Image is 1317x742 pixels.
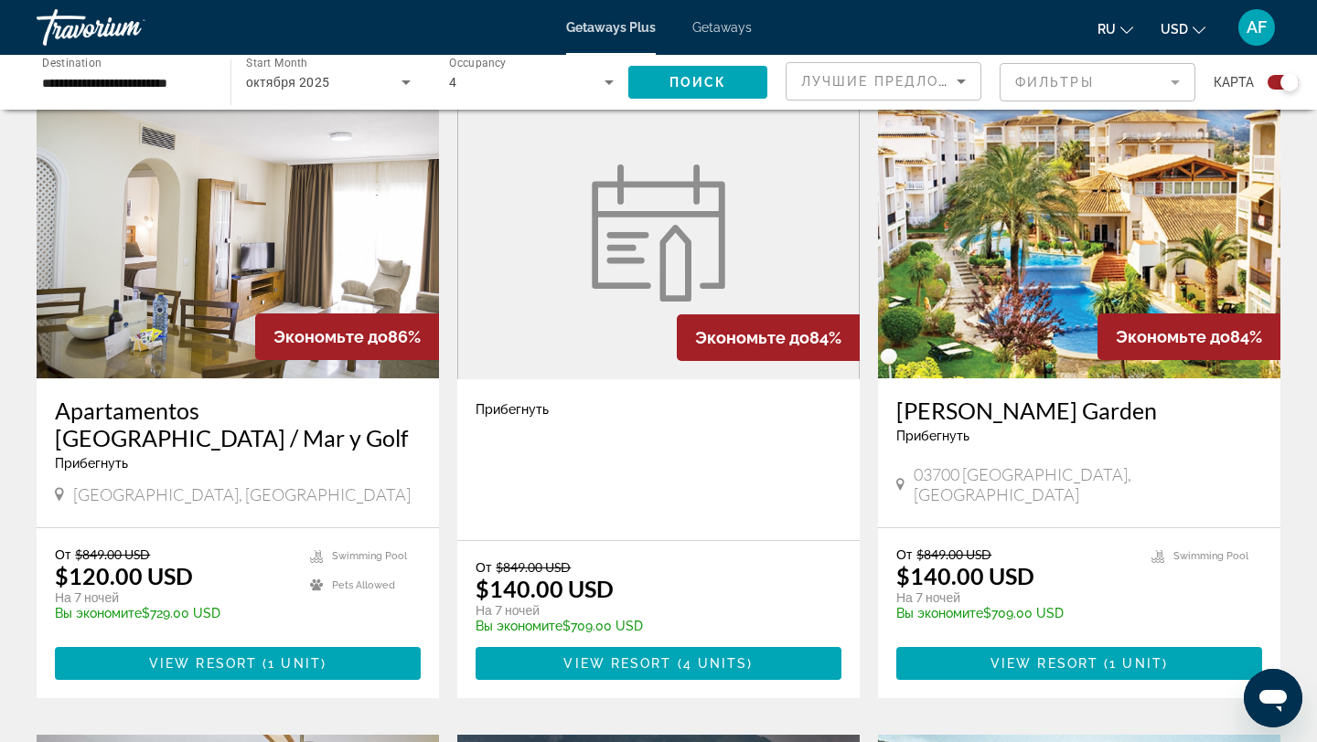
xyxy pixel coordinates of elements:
[1097,313,1280,360] div: 84%
[55,456,128,471] span: Прибегнуть
[896,606,983,620] span: Вы экономите
[273,327,388,346] span: Экономьте до
[896,562,1034,589] p: $140.00 USD
[55,562,193,589] p: $120.00 USD
[75,546,150,562] span: $849.00 USD
[476,575,614,602] p: $140.00 USD
[563,656,671,671] span: View Resort
[914,464,1262,504] span: 03700 [GEOGRAPHIC_DATA], [GEOGRAPHIC_DATA]
[42,56,102,69] span: Destination
[672,656,754,671] span: ( )
[73,484,411,504] span: [GEOGRAPHIC_DATA], [GEOGRAPHIC_DATA]
[1247,18,1267,37] span: AF
[476,559,491,575] span: От
[1098,656,1168,671] span: ( )
[476,647,841,680] button: View Resort(4 units)
[1116,327,1230,346] span: Экономьте до
[1244,669,1302,727] iframe: Schaltfläche zum Öffnen des Messaging-Fensters
[695,328,809,347] span: Экономьте до
[896,429,969,443] span: Прибегнуть
[1173,550,1248,562] span: Swimming Pool
[677,314,860,361] div: 84%
[476,602,823,619] p: На 7 ночей
[55,546,70,562] span: От
[476,619,823,633] p: $709.00 USD
[1161,22,1188,37] span: USD
[37,86,439,378] img: 2930I01X.jpg
[1214,69,1254,95] span: карта
[683,656,748,671] span: 4 units
[1097,22,1116,37] span: ru
[896,589,1133,606] p: На 7 ночей
[566,20,656,35] a: Getaways Plus
[257,656,327,671] span: ( )
[669,75,727,90] span: Поиск
[896,647,1262,680] button: View Resort(1 unit)
[496,559,571,575] span: $849.00 USD
[55,606,142,620] span: Вы экономите
[581,164,736,302] img: week.svg
[1109,656,1162,671] span: 1 unit
[990,656,1098,671] span: View Resort
[255,313,439,360] div: 86%
[476,402,549,417] span: Прибегнуть
[1233,8,1280,47] button: User Menu
[449,75,456,90] span: 4
[896,546,912,562] span: От
[476,619,562,633] span: Вы экономите
[1161,16,1205,42] button: Change currency
[896,397,1262,424] a: [PERSON_NAME] Garden
[692,20,752,35] a: Getaways
[1000,62,1195,102] button: Filter
[332,579,395,591] span: Pets Allowed
[246,57,307,69] span: Start Month
[449,57,507,69] span: Occupancy
[801,74,996,89] span: Лучшие предложения
[1097,16,1133,42] button: Change language
[268,656,321,671] span: 1 unit
[628,66,767,99] button: Поиск
[149,656,257,671] span: View Resort
[878,86,1280,378] img: 2928E02X.jpg
[896,606,1133,620] p: $709.00 USD
[246,75,330,90] span: октября 2025
[55,397,421,451] a: Apartamentos [GEOGRAPHIC_DATA] / Mar y Golf
[55,647,421,680] button: View Resort(1 unit)
[801,70,966,92] mat-select: Sort by
[916,546,991,562] span: $849.00 USD
[55,606,292,620] p: $729.00 USD
[37,4,219,51] a: Travorium
[55,589,292,606] p: На 7 ночей
[332,550,407,562] span: Swimming Pool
